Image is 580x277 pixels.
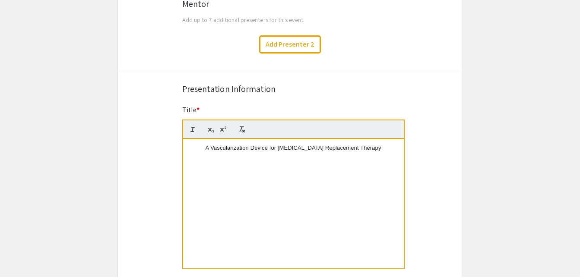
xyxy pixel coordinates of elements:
[6,238,37,271] iframe: Chat
[190,144,397,152] p: A Vascularization Device for [MEDICAL_DATA] Replacement Therapy
[182,82,398,95] div: Presentation Information
[182,16,305,24] span: Add up to 7 additional presenters for this event.
[182,105,200,114] mat-label: Title
[259,35,321,54] button: Add Presenter 2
